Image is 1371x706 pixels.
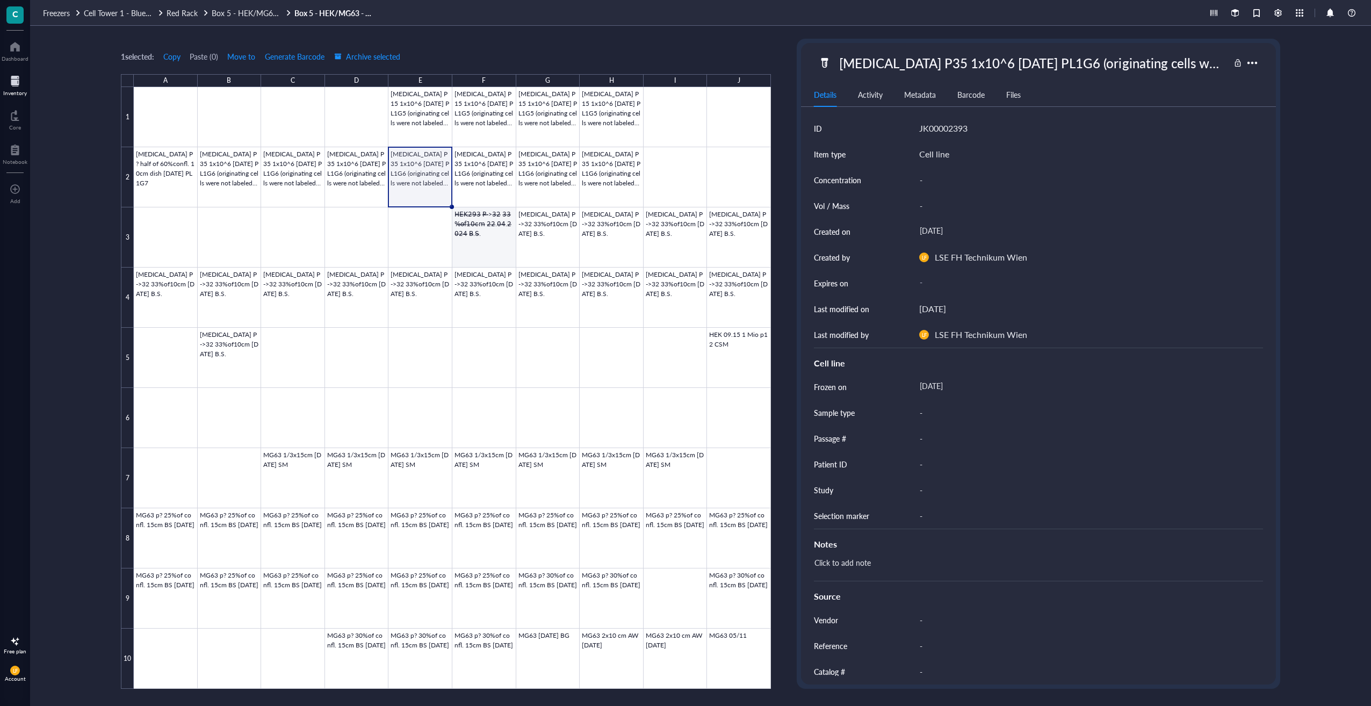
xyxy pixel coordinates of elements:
div: 7 [121,448,134,508]
div: B [227,74,231,88]
div: Vendor [814,614,838,626]
button: Move to [227,48,256,65]
div: 9 [121,568,134,629]
div: Created on [814,226,850,237]
div: F [482,74,486,88]
div: LSE FH Technikum Wien [935,328,1027,342]
div: Notes [814,538,1263,551]
div: - [915,505,1259,527]
div: Core [9,124,21,131]
a: Freezers [43,8,82,18]
div: Click to add note [810,555,1259,581]
span: LF [12,668,18,674]
div: A [163,74,168,88]
div: Free plan [4,648,26,654]
span: Copy [163,52,181,61]
div: J [738,74,740,88]
a: Box 5 - HEK/MG63 - Blue [294,8,375,18]
div: - [915,660,1259,683]
div: 4 [121,268,134,328]
div: D [354,74,359,88]
div: - [915,609,1259,631]
div: [DATE] [915,377,1259,397]
div: Cell line [814,357,1263,370]
span: Generate Barcode [265,52,324,61]
div: H [609,74,614,88]
div: ID [814,123,822,134]
span: Move to [227,52,255,61]
div: - [915,194,1259,217]
div: 6 [121,388,134,448]
div: 1 selected: [121,51,154,62]
div: 8 [121,508,134,568]
span: Red Rack [167,8,198,18]
div: 2 [121,147,134,207]
div: Vol / Mass [814,200,849,212]
div: - [915,453,1259,476]
div: Last modified by [814,329,869,341]
span: LF [921,255,927,261]
div: - [915,169,1259,191]
div: JK00002393 [919,121,968,135]
div: E [418,74,422,88]
span: C [12,7,18,20]
div: G [545,74,550,88]
button: Archive selected [334,48,401,65]
a: Dashboard [2,38,28,62]
a: Core [9,107,21,131]
div: 1 [121,87,134,147]
div: LSE FH Technikum Wien [935,250,1027,264]
div: Cell line [919,147,949,161]
div: Catalog # [814,666,845,678]
div: - [915,273,1259,293]
div: Last modified on [814,303,869,315]
div: [MEDICAL_DATA] P35 1x10^6 [DATE] PL1G6 (originating cells were not labeled as 293T as might be on... [834,52,1230,74]
div: - [915,635,1259,657]
div: Expires on [814,277,848,289]
div: Add [10,198,20,204]
div: - [915,427,1259,450]
div: C [291,74,295,88]
span: Cell Tower 1 - Blue Lid [84,8,157,18]
span: LF [921,332,927,338]
div: Source [814,590,1263,603]
div: Patient ID [814,458,847,470]
div: Files [1006,89,1021,100]
div: Barcode [957,89,985,100]
div: 5 [121,328,134,388]
div: Notebook [3,159,27,165]
span: Freezers [43,8,70,18]
button: Copy [163,48,181,65]
div: Metadata [904,89,936,100]
div: Inventory [3,90,27,96]
div: Concentration [814,174,861,186]
button: Generate Barcode [264,48,325,65]
div: Reference [814,640,847,652]
a: Inventory [3,73,27,96]
span: Archive selected [334,52,400,61]
button: Paste (0) [190,48,218,65]
div: - [915,401,1259,424]
a: Notebook [3,141,27,165]
div: [DATE] [915,222,1259,241]
span: Box 5 - HEK/MG63 - Blue [212,8,299,18]
div: 3 [121,207,134,268]
div: - [915,479,1259,501]
div: Account [5,675,26,682]
div: Frozen on [814,381,847,393]
div: Details [814,89,836,100]
div: Item type [814,148,846,160]
div: Dashboard [2,55,28,62]
div: Activity [858,89,883,100]
div: [DATE] [919,302,946,316]
div: Created by [814,251,850,263]
div: Study [814,484,833,496]
a: Red RackBox 5 - HEK/MG63 - Blue [167,8,292,18]
a: Cell Tower 1 - Blue Lid [84,8,164,18]
div: Sample type [814,407,855,419]
div: I [674,74,676,88]
div: 10 [121,629,134,689]
div: Passage # [814,433,846,444]
div: Selection marker [814,510,869,522]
